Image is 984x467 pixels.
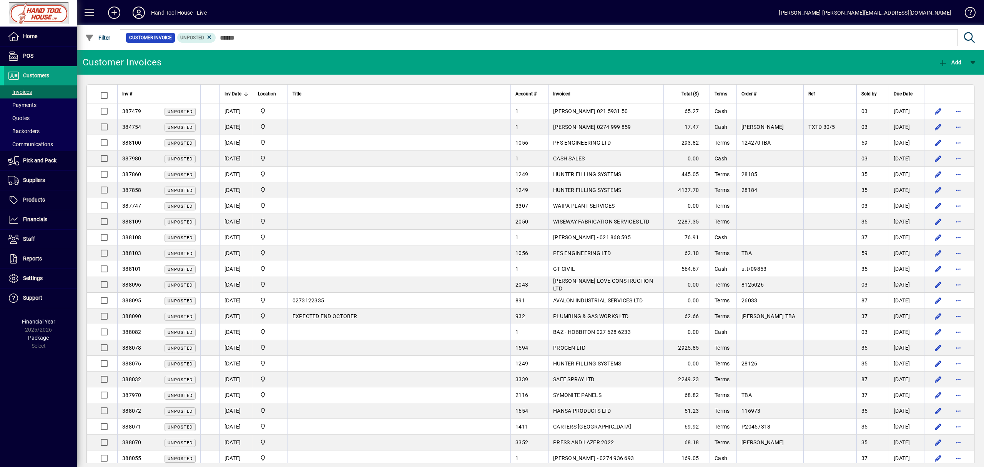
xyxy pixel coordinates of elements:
[663,151,710,167] td: 0.00
[663,309,710,324] td: 62.66
[553,187,622,193] span: HUNTER FILLING SYSTEMS
[663,277,710,293] td: 0.00
[177,33,216,43] mat-chip: Customer Invoice Status: Unposted
[715,108,727,114] span: Cash
[741,250,752,256] span: TBA
[932,310,944,322] button: Edit
[894,90,919,98] div: Due Date
[219,230,253,245] td: [DATE]
[515,282,528,288] span: 2043
[715,266,727,272] span: Cash
[258,90,283,98] div: Location
[122,90,196,98] div: Inv #
[663,372,710,387] td: 2249.23
[258,90,276,98] span: Location
[932,231,944,244] button: Edit
[168,283,193,288] span: Unposted
[715,345,730,351] span: Terms
[219,293,253,309] td: [DATE]
[219,135,253,151] td: [DATE]
[889,309,924,324] td: [DATE]
[8,128,40,134] span: Backorders
[889,277,924,293] td: [DATE]
[553,234,631,240] span: [PERSON_NAME] - 021 868 595
[553,90,570,98] span: Invoiced
[952,137,964,149] button: More options
[952,231,964,244] button: More options
[741,90,756,98] span: Order #
[932,326,944,338] button: Edit
[219,340,253,356] td: [DATE]
[663,293,710,309] td: 0.00
[553,171,622,177] span: HUNTER FILLING SYSTEMS
[952,373,964,385] button: More options
[293,313,357,319] span: EXPECTED END OCTOBER
[932,452,944,464] button: Edit
[102,6,126,20] button: Add
[808,124,835,130] span: TXTD 30/5
[861,124,868,130] span: 03
[4,98,77,112] a: Payments
[741,297,757,304] span: 26033
[515,329,519,335] span: 1
[23,236,35,242] span: Staff
[515,155,519,162] span: 1
[4,269,77,288] a: Settings
[932,200,944,212] button: Edit
[258,107,283,115] span: Frankton
[861,345,868,351] span: 35
[715,234,727,240] span: Cash
[4,230,77,249] a: Staff
[889,293,924,309] td: [DATE]
[168,330,193,335] span: Unposted
[122,266,141,272] span: 388101
[668,90,706,98] div: Total ($)
[168,314,193,319] span: Unposted
[553,203,615,209] span: WAIPA PLANT SERVICES
[258,344,283,352] span: Frankton
[219,277,253,293] td: [DATE]
[219,356,253,372] td: [DATE]
[219,261,253,277] td: [DATE]
[4,171,77,190] a: Suppliers
[219,198,253,214] td: [DATE]
[258,217,283,226] span: Frankton
[932,279,944,291] button: Edit
[663,230,710,245] td: 76.91
[741,266,766,272] span: u.t/09853
[932,215,944,228] button: Edit
[258,123,283,131] span: Frankton
[715,360,730,367] span: Terms
[553,278,653,292] span: [PERSON_NAME] LOVE CONSTRUCTION LTD
[293,297,324,304] span: 0273122335
[258,186,283,194] span: Frankton
[553,297,643,304] span: AVALON INDUSTRIAL SERVICES LTD
[741,90,799,98] div: Order #
[889,167,924,182] td: [DATE]
[122,90,132,98] span: Inv #
[224,90,248,98] div: Inv Date
[515,90,544,98] div: Account #
[715,155,727,162] span: Cash
[663,340,710,356] td: 2925.85
[168,346,193,351] span: Unposted
[22,319,55,325] span: Financial Year
[861,90,884,98] div: Sold by
[715,171,730,177] span: Terms
[122,124,141,130] span: 384754
[224,90,241,98] span: Inv Date
[219,167,253,182] td: [DATE]
[861,155,868,162] span: 03
[4,47,77,66] a: POS
[715,187,730,193] span: Terms
[219,309,253,324] td: [DATE]
[663,245,710,261] td: 62.10
[168,299,193,304] span: Unposted
[952,436,964,449] button: More options
[663,119,710,135] td: 17.47
[932,152,944,165] button: Edit
[932,137,944,149] button: Edit
[715,90,727,98] span: Terms
[861,282,868,288] span: 03
[952,389,964,401] button: More options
